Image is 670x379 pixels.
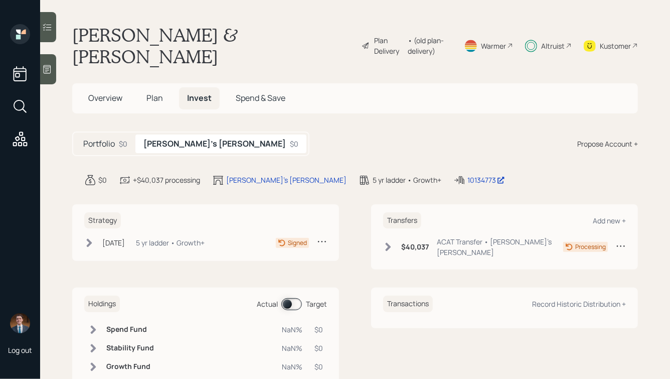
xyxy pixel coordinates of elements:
[383,296,433,312] h6: Transactions
[10,313,30,333] img: hunter_neumayer.jpg
[374,35,403,56] div: Plan Delivery
[282,324,302,335] div: NaN%
[143,139,286,149] h5: [PERSON_NAME]'s [PERSON_NAME]
[84,212,121,229] h6: Strategy
[187,92,212,103] span: Invest
[83,139,115,149] h5: Portfolio
[314,343,323,353] div: $0
[146,92,163,103] span: Plan
[314,361,323,372] div: $0
[282,361,302,372] div: NaN%
[593,216,626,225] div: Add new +
[541,41,565,51] div: Altruist
[383,212,421,229] h6: Transfers
[577,139,638,149] div: Propose Account +
[306,299,327,309] div: Target
[290,139,298,149] div: $0
[236,92,285,103] span: Spend & Save
[106,325,154,334] h6: Spend Fund
[373,175,441,185] div: 5 yr ladder • Growth+
[88,92,122,103] span: Overview
[288,238,307,247] div: Signed
[532,299,626,309] div: Record Historic Distribution +
[314,324,323,335] div: $0
[102,237,125,248] div: [DATE]
[106,344,154,352] h6: Stability Fund
[8,345,32,355] div: Log out
[106,362,154,371] h6: Growth Fund
[133,175,200,185] div: +$40,037 processing
[282,343,302,353] div: NaN%
[257,299,278,309] div: Actual
[437,236,563,258] div: ACAT Transfer • [PERSON_NAME]'s [PERSON_NAME]
[401,243,429,251] h6: $40,037
[481,41,506,51] div: Warmer
[98,175,107,185] div: $0
[600,41,631,51] div: Kustomer
[84,296,120,312] h6: Holdings
[226,175,347,185] div: [PERSON_NAME]'s [PERSON_NAME]
[72,24,354,67] h1: [PERSON_NAME] & [PERSON_NAME]
[119,139,127,149] div: $0
[136,237,205,248] div: 5 yr ladder • Growth+
[408,35,452,56] div: • (old plan-delivery)
[575,242,606,251] div: Processing
[467,175,505,185] div: 10134773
